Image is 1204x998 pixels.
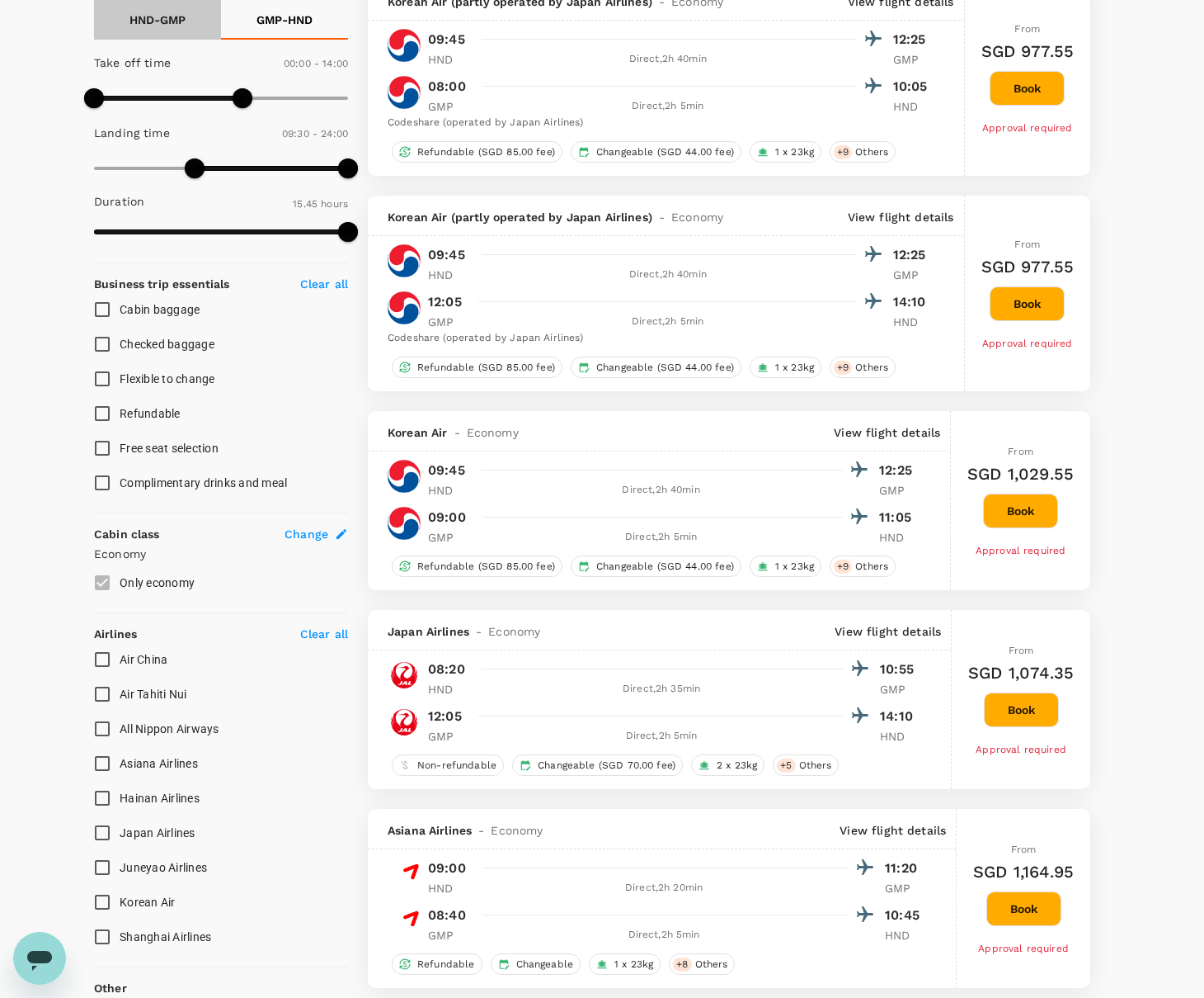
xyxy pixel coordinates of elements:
[120,861,207,874] span: Juneyao Airlines
[120,476,287,490] span: Complimentary drinks and meal
[428,51,469,68] p: HND
[388,659,421,692] img: JL
[652,209,671,225] span: -
[300,626,348,642] p: Clear all
[488,623,540,640] span: Economy
[590,361,741,375] span: Changeable (SGD 44.00 fee)
[428,98,469,115] p: GMP
[848,209,954,225] p: View flight details
[880,728,921,745] p: HND
[835,623,941,640] p: View flight details
[608,958,660,972] span: 1 x 23kg
[769,145,821,159] span: 1 x 23kg
[94,54,171,71] p: Take off time
[388,115,934,131] div: Codeshare (operated by Japan Airlines)
[120,757,198,770] span: Asiana Airlines
[1014,239,1040,250] span: From
[750,141,821,163] div: 1 x 23kg
[428,728,469,745] p: GMP
[388,330,934,347] div: Codeshare (operated by Japan Airlines)
[710,759,764,773] span: 2 x 23kg
[893,77,934,97] p: 10:05
[491,953,581,975] div: Changeable
[479,529,843,546] div: Direct , 2h 5min
[388,291,421,324] img: KE
[479,482,843,499] div: Direct , 2h 40min
[411,958,482,972] span: Refundable
[834,560,852,574] span: + 9
[982,122,1073,134] span: Approval required
[388,507,421,540] img: KE
[300,276,348,292] p: Clear all
[120,653,167,666] span: Air China
[428,30,465,50] p: 09:45
[849,361,895,375] span: Others
[879,508,920,527] p: 11:05
[830,357,896,378] div: +9Others
[428,461,465,480] p: 09:45
[691,754,764,776] div: 2 x 23kg
[120,792,200,805] span: Hainan Airlines
[428,707,462,726] p: 12:05
[120,896,176,909] span: Korean Air
[388,76,421,109] img: KE
[880,660,921,679] p: 10:55
[671,209,723,225] span: Economy
[428,529,469,546] p: GMP
[392,357,562,378] div: Refundable (SGD 85.00 fee)
[388,424,448,441] span: Korean Air
[479,880,849,896] div: Direct , 2h 20min
[388,209,652,225] span: Korean Air (partly operated by Japan Airlines)
[777,759,795,773] span: + 5
[467,424,519,441] span: Economy
[428,927,469,944] p: GMP
[479,98,857,115] div: Direct , 2h 5min
[120,930,211,944] span: Shanghai Airlines
[388,244,421,277] img: KE
[388,905,421,938] img: OZ
[885,858,926,878] p: 11:20
[984,693,1059,727] button: Book
[879,482,920,499] p: GMP
[428,267,469,283] p: HND
[669,953,735,975] div: +8Others
[830,556,896,577] div: +9Others
[392,556,562,577] div: Refundable (SGD 85.00 fee)
[479,927,849,944] div: Direct , 2h 5min
[428,77,466,97] p: 08:00
[472,822,491,839] span: -
[284,58,348,69] span: 00:00 - 14:00
[428,245,465,265] p: 09:45
[1014,23,1040,35] span: From
[510,958,581,972] span: Changeable
[893,51,934,68] p: GMP
[849,560,895,574] span: Others
[428,508,466,527] p: 09:00
[840,822,946,839] p: View flight details
[879,461,920,480] p: 12:25
[834,361,852,375] span: + 9
[94,193,144,210] p: Duration
[893,98,934,115] p: HND
[120,303,200,316] span: Cabin baggage
[773,754,839,776] div: +5Others
[986,892,1061,926] button: Book
[388,706,421,739] img: JL
[590,145,741,159] span: Changeable (SGD 44.00 fee)
[885,927,926,944] p: HND
[388,623,469,640] span: Japan Airlines
[282,128,348,140] span: 09:30 - 24:00
[428,482,469,499] p: HND
[689,958,735,972] span: Others
[428,660,465,679] p: 08:20
[571,357,741,378] div: Changeable (SGD 44.00 fee)
[893,267,934,283] p: GMP
[750,357,821,378] div: 1 x 23kg
[448,424,467,441] span: -
[673,958,691,972] span: + 8
[120,722,219,735] span: All Nippon Airways
[428,858,466,878] p: 09:00
[120,407,181,420] span: Refundable
[750,556,821,577] div: 1 x 23kg
[94,546,348,562] p: Economy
